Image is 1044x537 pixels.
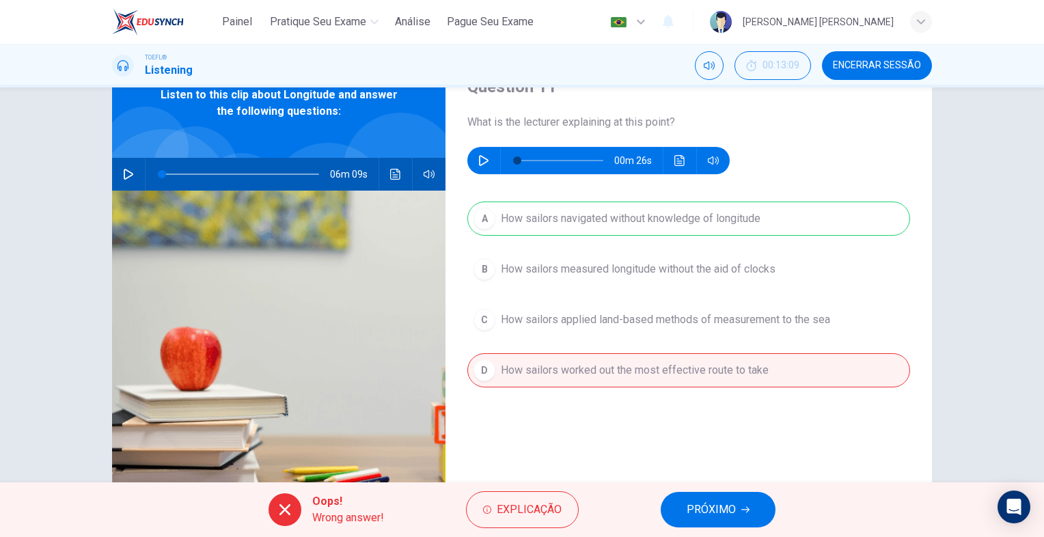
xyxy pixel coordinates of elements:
div: Open Intercom Messenger [998,491,1030,523]
button: Explicação [466,491,579,528]
span: Análise [395,14,430,30]
span: 00m 26s [614,147,663,174]
img: EduSynch logo [112,8,184,36]
span: TOEFL® [145,53,167,62]
div: Esconder [734,51,811,80]
span: 00:13:09 [763,60,799,71]
div: [PERSON_NAME] [PERSON_NAME] [743,14,894,30]
img: Profile picture [710,11,732,33]
img: pt [610,17,627,27]
button: Pague Seu Exame [441,10,539,34]
a: EduSynch logo [112,8,215,36]
button: Clique para ver a transcrição do áudio [385,158,407,191]
span: Pratique seu exame [270,14,366,30]
div: Silenciar [695,51,724,80]
span: Encerrar Sessão [833,60,921,71]
span: PRÓXIMO [687,500,736,519]
span: What is the lecturer explaining at this point? [467,114,910,130]
span: Explicação [497,500,562,519]
button: Painel [215,10,259,34]
button: 00:13:09 [734,51,811,80]
span: Painel [222,14,252,30]
h1: Listening [145,62,193,79]
span: Pague Seu Exame [447,14,534,30]
button: Pratique seu exame [264,10,384,34]
button: Clique para ver a transcrição do áudio [669,147,691,174]
img: Listen to this clip about Longitude and answer the following questions: [112,191,445,523]
button: Encerrar Sessão [822,51,932,80]
span: Listen to this clip about Longitude and answer the following questions: [156,87,401,120]
span: Wrong answer! [312,510,384,526]
span: 06m 09s [330,158,379,191]
button: PRÓXIMO [661,492,775,527]
span: Oops! [312,493,384,510]
button: Análise [389,10,436,34]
